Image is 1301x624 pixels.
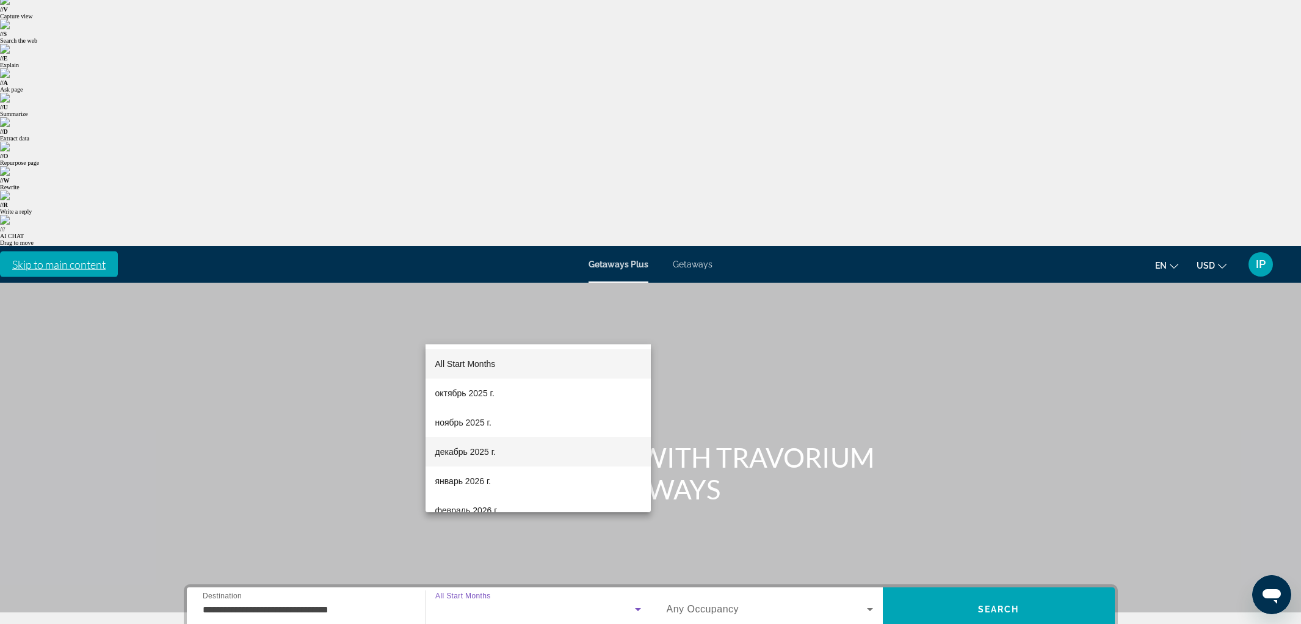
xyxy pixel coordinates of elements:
[435,415,491,430] span: ноябрь 2025 г.
[1252,575,1291,614] iframe: Кнопка запуска окна обмена сообщениями
[435,359,496,369] span: All Start Months
[435,444,496,459] span: декабрь 2025 г.
[435,503,499,518] span: февраль 2026 г.
[435,474,491,488] span: январь 2026 г.
[435,386,495,401] span: октябрь 2025 г.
